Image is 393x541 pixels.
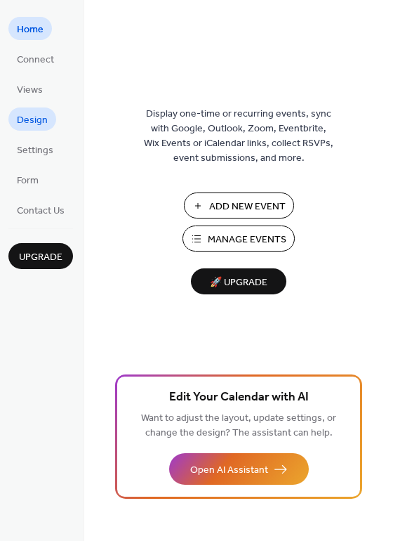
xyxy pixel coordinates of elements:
span: Edit Your Calendar with AI [169,388,309,408]
span: Open AI Assistant [190,463,268,478]
span: Contact Us [17,204,65,219]
a: Design [8,107,56,131]
button: Add New Event [184,193,294,219]
a: Settings [8,138,62,161]
button: 🚀 Upgrade [191,268,286,294]
a: Connect [8,47,62,70]
span: Settings [17,143,53,158]
span: Upgrade [19,250,62,265]
span: Form [17,174,39,188]
a: Views [8,77,51,100]
span: Connect [17,53,54,67]
button: Manage Events [182,226,295,252]
button: Open AI Assistant [169,453,309,485]
a: Form [8,168,47,191]
span: Home [17,22,44,37]
span: Add New Event [209,200,286,214]
span: Design [17,113,48,128]
a: Home [8,17,52,40]
span: Display one-time or recurring events, sync with Google, Outlook, Zoom, Eventbrite, Wix Events or ... [144,107,333,166]
button: Upgrade [8,243,73,269]
span: Views [17,83,43,98]
span: Manage Events [208,233,286,247]
a: Contact Us [8,198,73,221]
span: Want to adjust the layout, update settings, or change the design? The assistant can help. [141,409,336,443]
span: 🚀 Upgrade [199,273,278,292]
